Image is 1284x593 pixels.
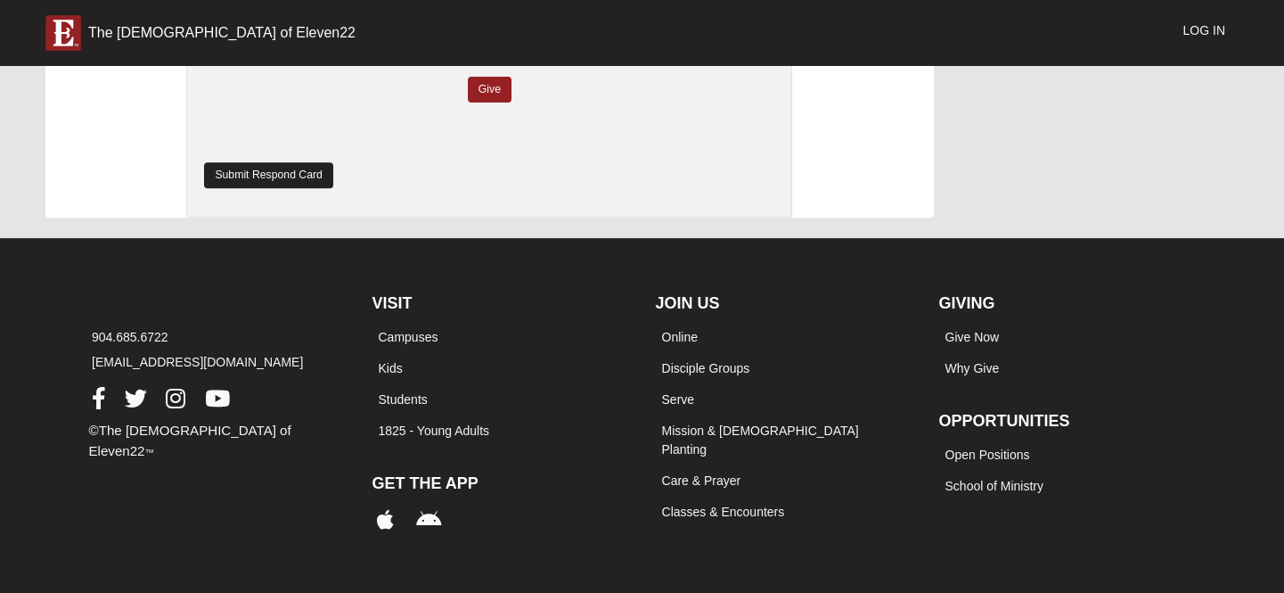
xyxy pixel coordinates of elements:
[45,15,81,51] img: E-icon-fireweed-White-TM.png
[378,330,438,344] a: Campuses
[89,423,291,458] a: The [DEMOGRAPHIC_DATA] of Eleven22™
[372,474,628,494] h4: Get The App
[92,330,168,344] a: 904.685.6722
[938,412,1195,432] h4: Opportunities
[945,448,1029,462] a: Open Positions
[372,294,628,314] h4: Visit
[661,505,784,519] a: Classes & Encounters
[378,392,427,407] a: Students
[661,361,749,375] a: Disciple Groups
[661,392,694,407] a: Serve
[661,330,697,344] a: Online
[145,447,155,457] small: ™
[76,421,359,461] div: ©
[32,6,369,51] a: The [DEMOGRAPHIC_DATA] of Eleven22
[945,330,999,344] a: Give Now
[661,424,858,457] a: Mission & [DEMOGRAPHIC_DATA] Planting
[938,294,1195,314] h4: Giving
[945,361,999,375] a: Why Give
[661,474,740,488] a: Care & Prayer
[204,162,333,188] a: Submit Respond Card
[378,424,489,438] a: 1825 - Young Adults
[378,361,402,375] a: Kids
[655,294,912,314] h4: Join Us
[1170,8,1239,53] a: Log In
[92,355,303,369] a: [EMAIL_ADDRESS][DOMAIN_NAME]
[468,77,511,103] a: Give
[945,479,1043,493] a: School of Ministry
[88,24,356,42] div: The [DEMOGRAPHIC_DATA] of Eleven22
